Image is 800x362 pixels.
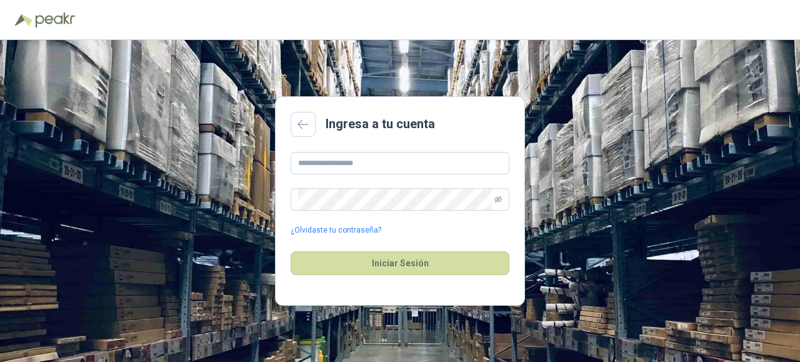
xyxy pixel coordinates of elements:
[494,196,502,203] span: eye-invisible
[326,114,435,134] h2: Ingresa a tu cuenta
[35,13,75,28] img: Peakr
[15,14,32,26] img: Logo
[291,251,509,275] button: Iniciar Sesión
[291,224,381,236] a: ¿Olvidaste tu contraseña?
